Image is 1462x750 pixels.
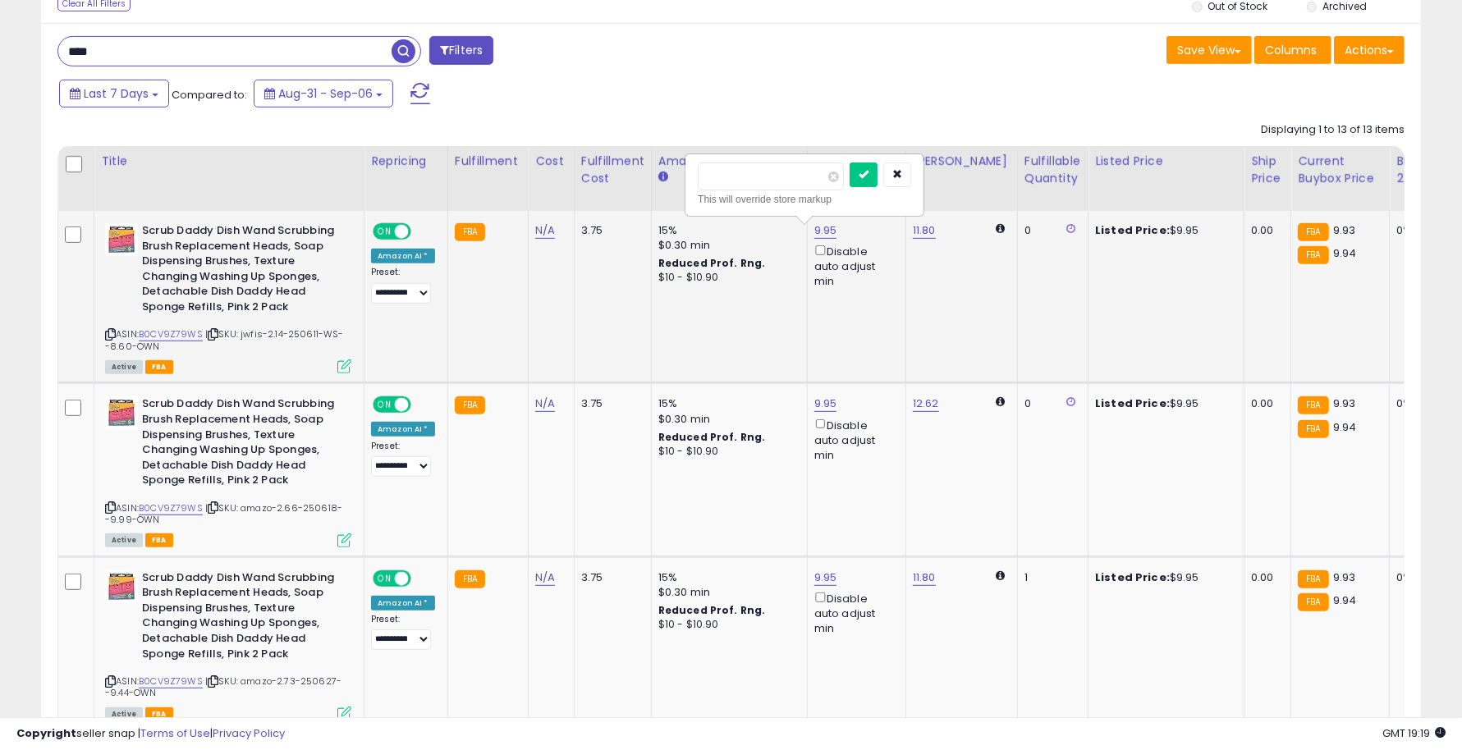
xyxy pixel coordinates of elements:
[658,271,795,285] div: $10 - $10.90
[16,726,285,742] div: seller snap | |
[913,222,936,239] a: 11.80
[698,191,911,208] div: This will override store markup
[409,398,435,412] span: OFF
[1095,222,1170,238] b: Listed Price:
[145,360,173,374] span: FBA
[409,571,435,585] span: OFF
[371,441,435,478] div: Preset:
[1396,396,1451,411] div: 0%
[1095,153,1237,170] div: Listed Price
[374,398,395,412] span: ON
[213,725,285,741] a: Privacy Policy
[1298,396,1328,414] small: FBA
[105,396,138,429] img: 51QEZ2H2EiL._SL40_.jpg
[371,153,441,170] div: Repricing
[1095,396,1170,411] b: Listed Price:
[1024,396,1075,411] div: 0
[455,153,521,170] div: Fulfillment
[913,153,1011,170] div: [PERSON_NAME]
[1095,570,1231,585] div: $9.95
[455,396,485,414] small: FBA
[1298,153,1382,187] div: Current Buybox Price
[1396,223,1451,238] div: 0%
[535,153,567,170] div: Cost
[1333,569,1356,585] span: 9.93
[105,360,143,374] span: All listings currently available for purchase on Amazon
[371,614,435,651] div: Preset:
[1251,396,1278,411] div: 0.00
[455,223,485,241] small: FBA
[658,570,795,585] div: 15%
[84,85,149,102] span: Last 7 Days
[1396,153,1456,187] div: BB Share 24h.
[1261,122,1405,138] div: Displaying 1 to 13 of 13 items
[1334,36,1405,64] button: Actions
[581,570,639,585] div: 3.75
[913,569,936,586] a: 11.80
[429,36,493,65] button: Filters
[172,87,247,103] span: Compared to:
[105,327,344,352] span: | SKU: jwfis-2.14-250611-WS--8.60-OWN
[409,225,435,239] span: OFF
[658,603,766,617] b: Reduced Prof. Rng.
[1396,570,1451,585] div: 0%
[658,170,668,185] small: Amazon Fees.
[371,249,435,263] div: Amazon AI *
[1298,246,1328,264] small: FBA
[374,571,395,585] span: ON
[814,242,893,289] div: Disable auto adjust min
[535,569,555,586] a: N/A
[581,223,639,238] div: 3.75
[1333,245,1357,261] span: 9.94
[658,445,795,459] div: $10 - $10.90
[105,396,351,545] div: ASIN:
[658,430,766,444] b: Reduced Prof. Rng.
[1298,420,1328,438] small: FBA
[142,396,341,492] b: Scrub Daddy Dish Wand Scrubbing Brush Replacement Heads, Soap Dispensing Brushes, Texture Changin...
[658,412,795,427] div: $0.30 min
[1095,223,1231,238] div: $9.95
[374,225,395,239] span: ON
[1095,396,1231,411] div: $9.95
[139,327,203,341] a: B0CV9Z79WS
[1298,223,1328,241] small: FBA
[814,222,837,239] a: 9.95
[16,725,76,741] strong: Copyright
[105,223,351,372] div: ASIN:
[814,396,837,412] a: 9.95
[1333,419,1357,435] span: 9.94
[371,422,435,437] div: Amazon AI *
[59,80,169,107] button: Last 7 Days
[1024,570,1075,585] div: 1
[658,396,795,411] div: 15%
[105,223,138,256] img: 51QEZ2H2EiL._SL40_.jpg
[1024,153,1081,187] div: Fulfillable Quantity
[1251,153,1284,187] div: Ship Price
[371,267,435,304] div: Preset:
[913,396,939,412] a: 12.62
[1333,222,1356,238] span: 9.93
[814,569,837,586] a: 9.95
[278,85,373,102] span: Aug-31 - Sep-06
[101,153,357,170] div: Title
[139,675,203,688] a: B0CV9Z79WS
[1166,36,1252,64] button: Save View
[581,153,644,187] div: Fulfillment Cost
[254,80,393,107] button: Aug-31 - Sep-06
[105,570,138,603] img: 51QEZ2H2EiL._SL40_.jpg
[1298,570,1328,588] small: FBA
[371,596,435,611] div: Amazon AI *
[1333,396,1356,411] span: 9.93
[814,416,893,463] div: Disable auto adjust min
[105,675,341,699] span: | SKU: amazo-2.73-250627--9.44-OWN
[139,501,203,515] a: B0CV9Z79WS
[658,223,795,238] div: 15%
[145,533,173,547] span: FBA
[658,585,795,600] div: $0.30 min
[105,533,143,547] span: All listings currently available for purchase on Amazon
[814,589,893,636] div: Disable auto adjust min
[658,238,795,253] div: $0.30 min
[1024,223,1075,238] div: 0
[658,618,795,632] div: $10 - $10.90
[658,256,766,270] b: Reduced Prof. Rng.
